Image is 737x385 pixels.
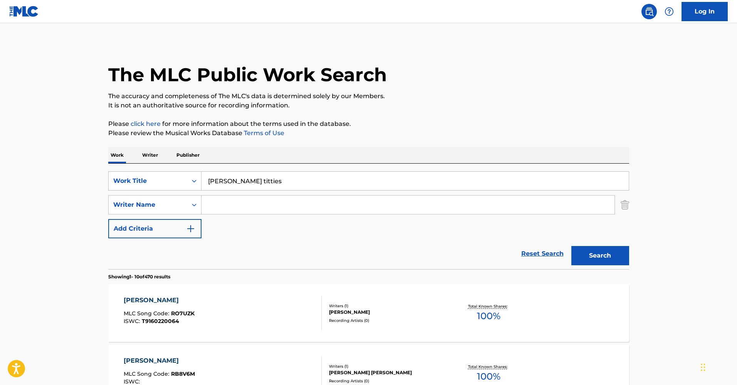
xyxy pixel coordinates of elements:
[108,129,629,138] p: Please review the Musical Works Database
[242,129,284,137] a: Terms of Use
[124,318,142,325] span: ISWC :
[329,303,445,309] div: Writers ( 1 )
[329,369,445,376] div: [PERSON_NAME] [PERSON_NAME]
[174,147,202,163] p: Publisher
[108,171,629,269] form: Search Form
[140,147,160,163] p: Writer
[661,4,677,19] div: Help
[682,2,728,21] a: Log In
[698,348,737,385] iframe: Chat Widget
[131,120,161,127] a: click here
[108,284,629,342] a: [PERSON_NAME]MLC Song Code:RO7UZKISWC:T9160220064Writers (1)[PERSON_NAME]Recording Artists (0)Tot...
[108,101,629,110] p: It is not an authoritative source for recording information.
[108,92,629,101] p: The accuracy and completeness of The MLC's data is determined solely by our Members.
[701,356,705,379] div: Drag
[108,63,387,86] h1: The MLC Public Work Search
[468,364,509,370] p: Total Known Shares:
[124,356,195,365] div: [PERSON_NAME]
[645,7,654,16] img: search
[329,378,445,384] div: Recording Artists ( 0 )
[329,318,445,323] div: Recording Artists ( 0 )
[108,147,126,163] p: Work
[517,245,567,262] a: Reset Search
[142,318,179,325] span: T9160220064
[186,224,195,233] img: 9d2ae6d4665cec9f34b9.svg
[171,370,195,377] span: RB8V6M
[477,309,500,323] span: 100 %
[124,370,171,377] span: MLC Song Code :
[171,310,195,317] span: RO7UZK
[108,119,629,129] p: Please for more information about the terms used in the database.
[641,4,657,19] a: Public Search
[113,176,183,186] div: Work Title
[621,195,629,214] img: Delete Criterion
[665,7,674,16] img: help
[124,310,171,317] span: MLC Song Code :
[9,6,39,17] img: MLC Logo
[124,296,195,305] div: [PERSON_NAME]
[113,200,183,209] div: Writer Name
[108,273,170,280] p: Showing 1 - 10 of 470 results
[477,370,500,383] span: 100 %
[571,246,629,265] button: Search
[468,303,509,309] p: Total Known Shares:
[329,363,445,369] div: Writers ( 1 )
[124,378,142,385] span: ISWC :
[329,309,445,316] div: [PERSON_NAME]
[108,219,201,238] button: Add Criteria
